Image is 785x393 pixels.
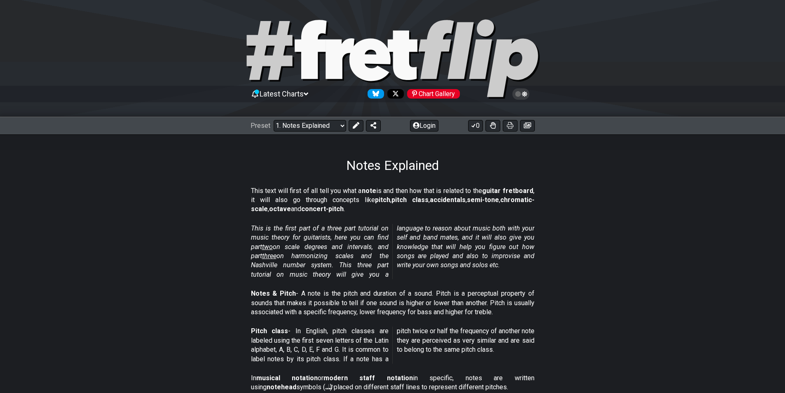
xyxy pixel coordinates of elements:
button: Print [503,120,518,132]
button: Login [410,120,438,132]
strong: accidentals [430,196,466,204]
button: Edit Preset [349,120,363,132]
button: Toggle Dexterity for all fretkits [485,120,500,132]
p: This text will first of all tell you what a is and then how that is related to the , it will also... [251,186,534,214]
strong: Notes & Pitch [251,289,296,297]
strong: pitch [375,196,390,204]
div: Chart Gallery [407,89,460,99]
p: - A note is the pitch and duration of a sound. Pitch is a perceptual property of sounds that make... [251,289,534,317]
span: three [262,252,277,260]
span: Preset [251,122,270,129]
em: This is the first part of a three part tutorial on music theory for guitarists, here you can find... [251,224,534,278]
span: two [262,243,273,251]
strong: pitch class [391,196,429,204]
a: Follow #fretflip at Bluesky [364,89,384,99]
strong: musical notation [256,374,318,382]
a: #fretflip at Pinterest [404,89,460,99]
strong: guitar fretboard [482,187,533,195]
strong: notehead [267,383,296,391]
select: Preset [274,120,346,132]
span: Toggle light / dark theme [516,90,526,98]
span: Latest Charts [260,89,304,98]
h1: Notes Explained [346,158,439,173]
strong: concert-pitch [301,205,344,213]
a: Follow #fretflip at X [384,89,404,99]
strong: semi-tone [467,196,499,204]
button: Create image [520,120,535,132]
strong: Pitch class [251,327,288,335]
strong: octave [269,205,291,213]
strong: modern staff notation [323,374,413,382]
strong: note [362,187,376,195]
p: In or in specific, notes are written using symbols (𝅝 𝅗𝅥 𝅘𝅥 𝅘𝅥𝅮) placed on different staff lines to r... [251,374,534,392]
button: Share Preset [366,120,381,132]
button: 0 [468,120,483,132]
p: - In English, pitch classes are labeled using the first seven letters of the Latin alphabet, A, B... [251,327,534,364]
